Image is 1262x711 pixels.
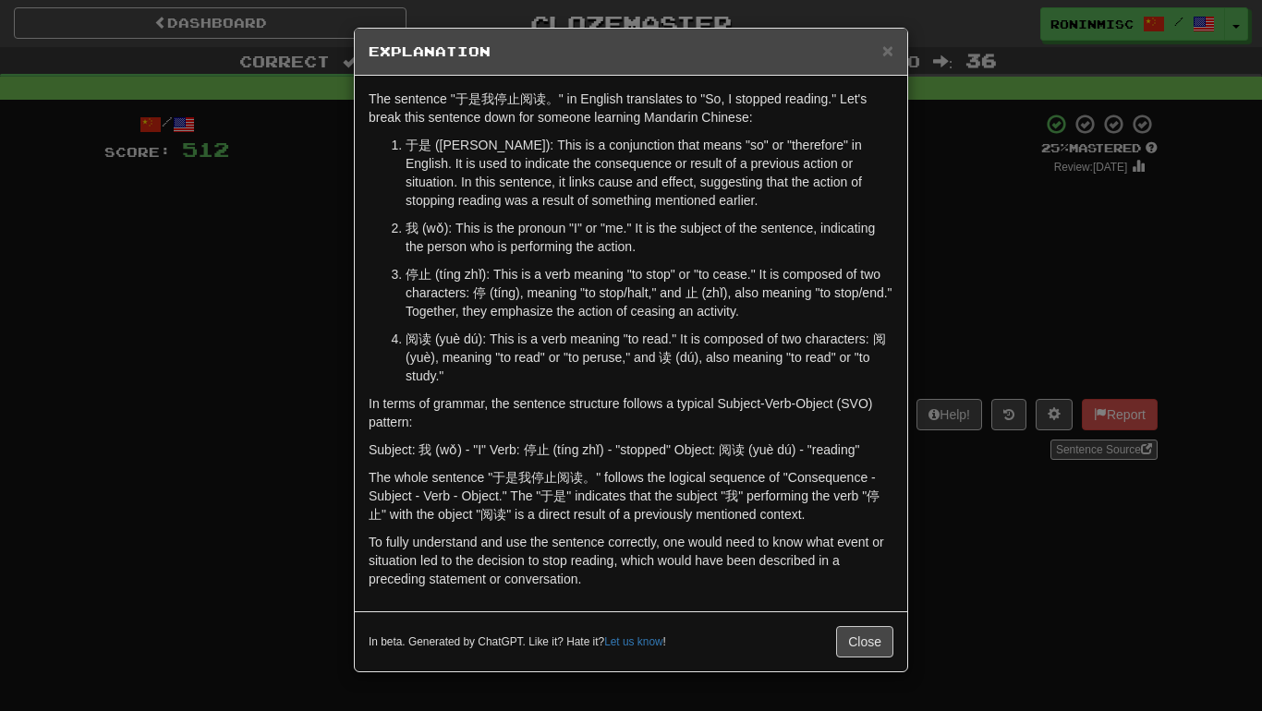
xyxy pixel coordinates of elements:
[836,626,893,657] button: Close
[369,634,666,650] small: In beta. Generated by ChatGPT. Like it? Hate it? !
[369,42,893,61] h5: Explanation
[604,635,662,648] a: Let us know
[369,394,893,431] p: In terms of grammar, the sentence structure follows a typical Subject-Verb-Object (SVO) pattern:
[882,40,893,61] span: ×
[882,41,893,60] button: Close
[406,330,893,385] p: 阅读 (yuè dú): This is a verb meaning "to read." It is composed of two characters: 阅 (yuè), meaning...
[369,533,893,588] p: To fully understand and use the sentence correctly, one would need to know what event or situatio...
[369,440,893,459] p: Subject: 我 (wǒ) - "I" Verb: 停止 (tíng zhǐ) - "stopped" Object: 阅读 (yuè dú) - "reading"
[369,90,893,127] p: The sentence "于是我停止阅读。" in English translates to "So, I stopped reading." Let's break this senten...
[369,468,893,524] p: The whole sentence "于是我停止阅读。" follows the logical sequence of "Consequence - Subject - Verb - Obj...
[406,219,893,256] p: 我 (wǒ): This is the pronoun "I" or "me." It is the subject of the sentence, indicating the person...
[406,136,893,210] p: 于是 ([PERSON_NAME]): This is a conjunction that means "so" or "therefore" in English. It is used t...
[406,265,893,320] p: 停止 (tíng zhǐ): This is a verb meaning "to stop" or "to cease." It is composed of two characters: ...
